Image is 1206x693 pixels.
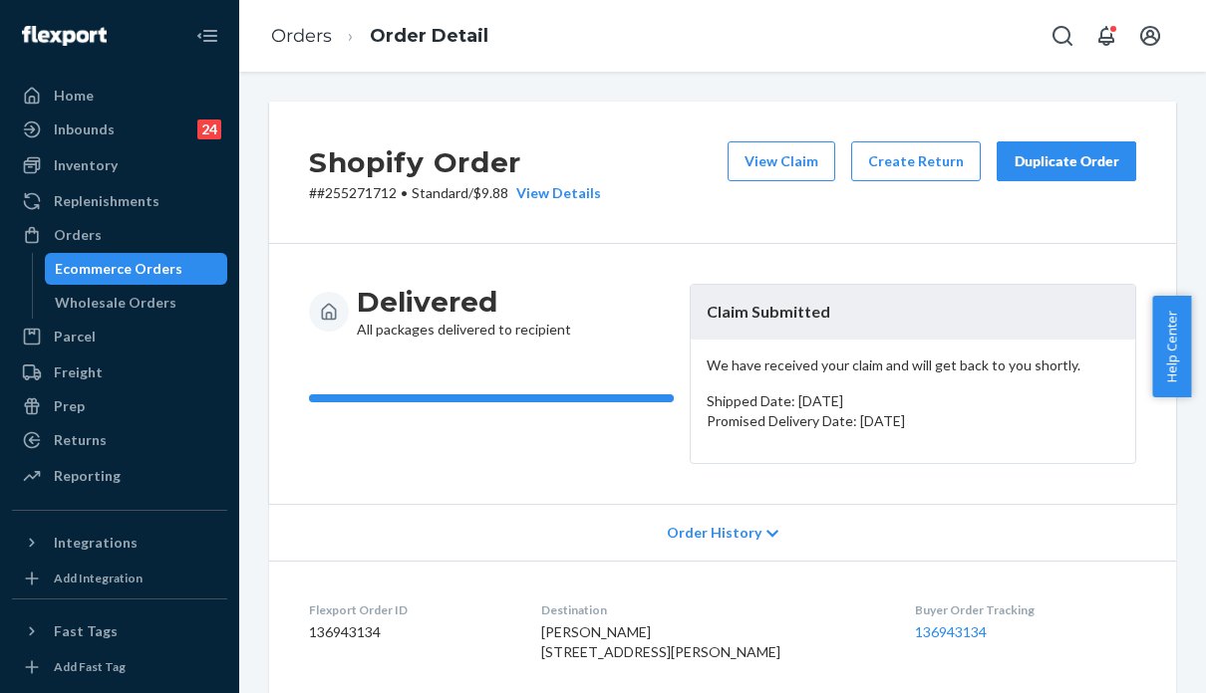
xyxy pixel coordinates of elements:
div: Returns [54,430,107,450]
a: Freight [12,356,227,388]
button: Help Center [1152,296,1191,397]
div: Orders [54,225,102,245]
div: Prep [54,396,85,416]
div: Inbounds [54,119,115,139]
button: Fast Tags [12,615,227,647]
p: Shipped Date: [DATE] [707,391,1119,411]
iframe: Opens a widget where you can chat to one of our agents [1079,633,1186,683]
a: Reporting [12,460,227,492]
h2: Shopify Order [309,141,601,183]
div: Freight [54,362,103,382]
a: Prep [12,390,227,422]
a: Home [12,80,227,112]
dt: Buyer Order Tracking [915,601,1136,618]
a: Replenishments [12,185,227,217]
a: Wholesale Orders [45,287,228,319]
header: Claim Submitted [691,285,1135,340]
dt: Destination [541,601,882,618]
a: Ecommerce Orders [45,253,228,285]
div: 24 [197,119,221,139]
a: Inbounds24 [12,114,227,145]
ol: breadcrumbs [255,7,504,66]
div: Parcel [54,327,96,346]
p: # #255271712 / $9.88 [309,183,601,203]
div: Reporting [54,466,121,486]
div: Add Integration [54,570,143,586]
a: Parcel [12,321,227,352]
div: Ecommerce Orders [55,259,182,279]
div: Add Fast Tag [54,658,126,675]
a: Order Detail [370,25,488,47]
span: [PERSON_NAME] [STREET_ADDRESS][PERSON_NAME] [541,623,780,660]
a: Orders [12,219,227,251]
button: Create Return [851,141,981,181]
span: Standard [412,184,468,201]
div: Duplicate Order [1014,151,1119,171]
a: 136943134 [915,623,987,640]
button: Close Navigation [187,16,227,56]
div: Integrations [54,533,138,553]
button: Open notifications [1086,16,1126,56]
dd: 136943134 [309,622,509,642]
a: Add Fast Tag [12,655,227,679]
a: Returns [12,424,227,456]
button: Open account menu [1130,16,1170,56]
img: Flexport logo [22,26,107,46]
div: Inventory [54,155,118,175]
p: Promised Delivery Date: [DATE] [707,411,1119,431]
span: Order History [667,523,761,543]
div: All packages delivered to recipient [357,284,571,340]
button: View Details [508,183,601,203]
p: We have received your claim and will get back to you shortly. [707,355,1119,375]
span: • [401,184,408,201]
div: Wholesale Orders [55,293,176,313]
a: Add Integration [12,567,227,590]
div: Replenishments [54,191,159,211]
div: Home [54,86,94,106]
h3: Delivered [357,284,571,320]
button: View Claim [728,141,835,181]
div: Fast Tags [54,621,118,641]
a: Orders [271,25,332,47]
button: Integrations [12,527,227,559]
button: Open Search Box [1043,16,1082,56]
a: Inventory [12,149,227,181]
button: Duplicate Order [997,141,1136,181]
dt: Flexport Order ID [309,601,509,618]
